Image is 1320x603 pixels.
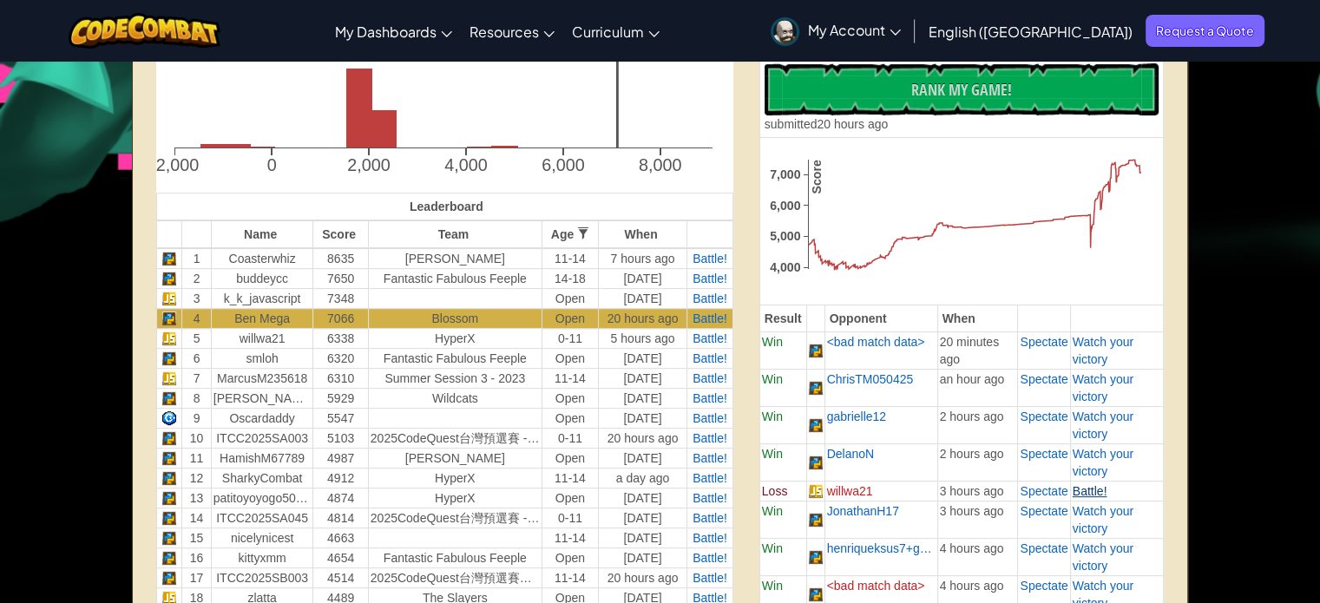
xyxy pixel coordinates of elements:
td: [DATE] [598,369,686,389]
td: Coasterwhiz [211,248,313,269]
td: 11-14 [542,528,598,548]
td: 11 [182,449,211,469]
td: Open [542,488,598,508]
span: My Account [808,21,901,39]
th: Score [313,220,368,248]
td: 8635 [313,248,368,269]
td: 4 [182,309,211,329]
td: 5929 [313,389,368,409]
td: 4987 [313,449,368,469]
a: Battle! [693,351,727,365]
span: Curriculum [572,23,644,41]
td: buddeycc [211,269,313,289]
td: 7 [182,369,211,389]
text: 2,000 [347,155,391,174]
a: Spectate [1020,504,1067,518]
span: My Dashboards [335,23,437,41]
td: nicelynicest [211,528,313,548]
a: Spectate [1020,579,1067,593]
div: 20 hours ago [765,115,888,133]
button: Rank My Game! [765,63,1159,115]
span: Battle! [693,252,727,265]
span: Battle! [693,272,727,285]
a: Spectate [1020,447,1067,461]
td: MarcusM235618 [211,369,313,389]
span: Leaderboard [410,200,483,213]
td: DelanoN [824,443,937,481]
a: Watch your victory [1073,410,1133,441]
td: 20 minutes ago [937,331,1018,369]
td: 6 [182,349,211,369]
td: 20 hours ago [598,568,686,588]
th: Age [542,220,598,248]
a: My Account [762,3,910,58]
a: Battle! [693,311,727,325]
td: 4 hours ago [937,538,1018,575]
a: Resources [461,8,563,55]
a: Spectate [1020,541,1067,555]
td: HamishM67789 [211,449,313,469]
td: kittyxmm [211,548,313,568]
td: willwa21 [211,329,313,349]
td: 2025CodeQuest台灣預選賽夏季賽 -中學組初賽 [368,568,542,588]
td: [DATE] [598,269,686,289]
a: Battle! [693,471,727,485]
td: 4912 [313,469,368,488]
td: HyperX [368,329,542,349]
th: Result [759,305,806,331]
a: Battle! [1073,484,1107,498]
a: Battle! [693,491,727,505]
td: 4654 [313,548,368,568]
td: 2025CodeQuest台灣預選賽 - 小學組初賽 [368,508,542,528]
span: Watch your victory [1073,447,1133,478]
td: an hour ago [937,369,1018,406]
a: Battle! [693,551,727,565]
span: Win [762,541,783,555]
td: 11-14 [542,469,598,488]
td: 8 [182,389,211,409]
td: a day ago [598,469,686,488]
td: Fantastic Fabulous Feeple [368,548,542,568]
span: Loss [762,484,788,498]
span: Watch your victory [1073,372,1133,403]
td: Blossom [368,309,542,329]
td: Open [542,289,598,309]
a: English ([GEOGRAPHIC_DATA]) [920,8,1141,55]
text: 8,000 [639,155,682,174]
td: ITCC2025SA045 [211,508,313,528]
td: Summer Session 3 - 2023 [368,369,542,389]
td: 7 hours ago [598,248,686,269]
span: Win [762,504,783,518]
td: 9 [182,409,211,429]
a: Spectate [1020,484,1067,498]
text: Score [810,160,824,193]
td: henriqueksus7+gplus [824,538,937,575]
img: CodeCombat logo [69,13,220,49]
td: [PERSON_NAME] [368,248,542,269]
th: Name [211,220,313,248]
a: Battle! [693,571,727,585]
a: Battle! [693,451,727,465]
span: submitted [765,117,818,131]
a: Battle! [693,391,727,405]
a: Battle! [693,531,727,545]
td: 14-18 [542,269,598,289]
td: [DATE] [598,488,686,508]
span: Battle! [693,511,727,525]
a: Spectate [1020,410,1067,423]
span: Rank My Game! [911,79,1012,101]
td: 5103 [313,429,368,449]
td: 20 hours ago [598,429,686,449]
td: HyperX [368,488,542,508]
td: smloh [211,349,313,369]
td: Fantastic Fabulous Feeple [368,269,542,289]
td: SharkyCombat [211,469,313,488]
a: Request a Quote [1146,15,1264,47]
td: Oscardaddy [211,409,313,429]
